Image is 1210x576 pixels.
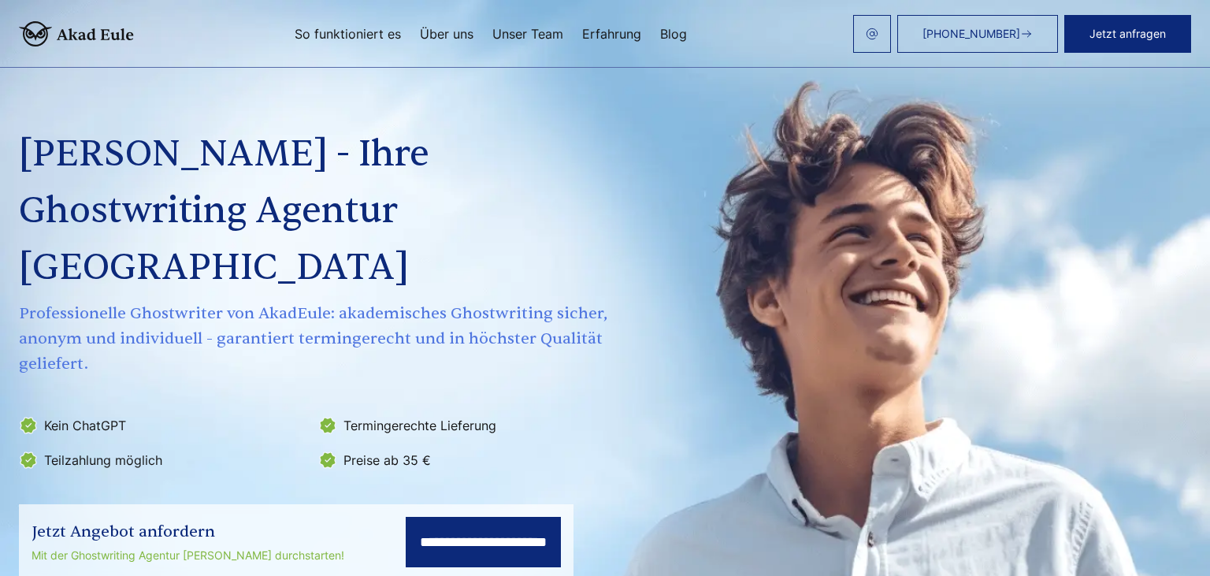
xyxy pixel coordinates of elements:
[492,28,563,40] a: Unser Team
[1064,15,1191,53] button: Jetzt anfragen
[660,28,687,40] a: Blog
[922,28,1020,40] span: [PHONE_NUMBER]
[32,546,344,565] div: Mit der Ghostwriting Agentur [PERSON_NAME] durchstarten!
[19,126,611,296] h1: [PERSON_NAME] - Ihre Ghostwriting Agentur [GEOGRAPHIC_DATA]
[295,28,401,40] a: So funktioniert es
[897,15,1058,53] a: [PHONE_NUMBER]
[866,28,878,40] img: email
[19,413,309,438] li: Kein ChatGPT
[19,301,611,377] span: Professionelle Ghostwriter von AkadEule: akademisches Ghostwriting sicher, anonym und individuell...
[582,28,641,40] a: Erfahrung
[420,28,473,40] a: Über uns
[318,413,608,438] li: Termingerechte Lieferung
[318,448,608,473] li: Preise ab 35 €
[19,448,309,473] li: Teilzahlung möglich
[32,519,344,544] div: Jetzt Angebot anfordern
[19,21,134,46] img: logo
